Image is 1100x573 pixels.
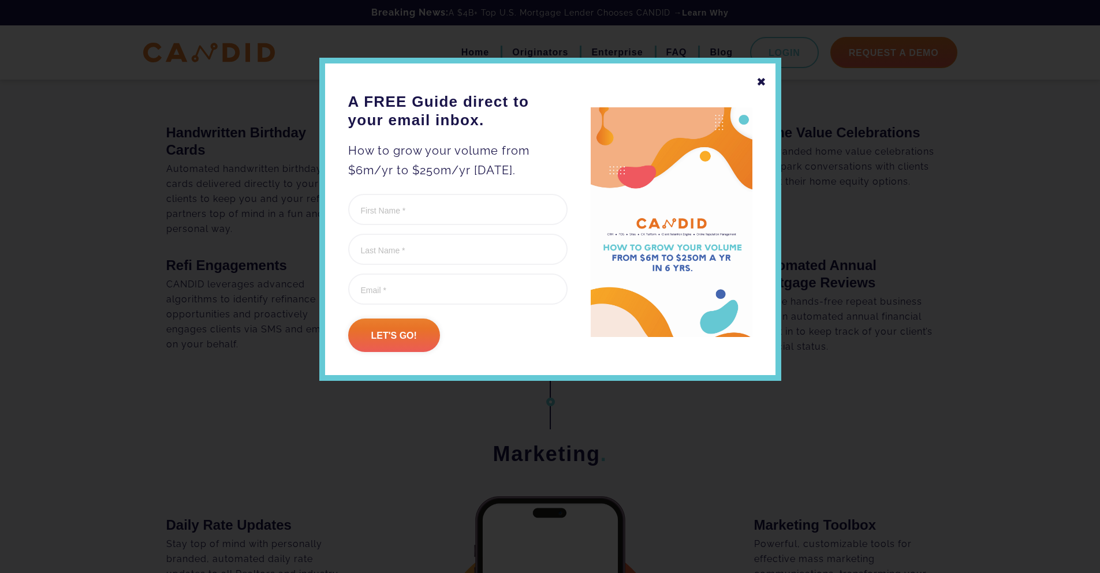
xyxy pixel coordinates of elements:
img: A FREE Guide direct to your email inbox. [591,107,752,338]
input: Last Name * [348,234,568,265]
h3: A FREE Guide direct to your email inbox. [348,92,568,129]
input: Let's go! [348,319,440,352]
p: How to grow your volume from $6m/yr to $250m/yr [DATE]. [348,141,568,180]
input: First Name * [348,194,568,225]
div: ✖ [756,72,767,92]
input: Email * [348,274,568,305]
